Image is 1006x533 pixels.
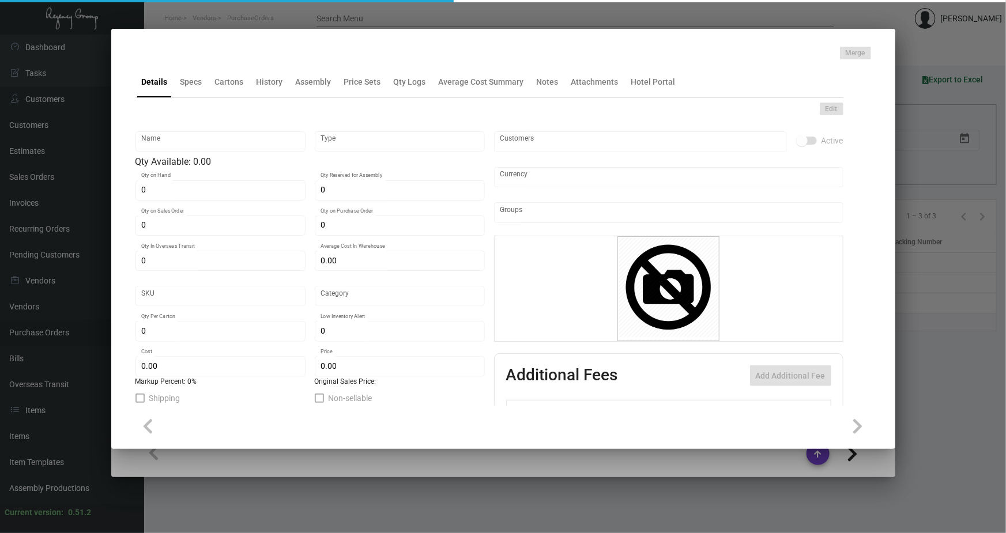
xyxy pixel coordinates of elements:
span: Edit [826,104,838,114]
th: Type [541,400,670,421]
div: Qty Available: 0.00 [135,155,485,169]
span: Shipping [149,391,180,405]
th: Cost [670,400,718,421]
th: Active [506,400,541,421]
span: Add Additional Fee [756,371,826,380]
th: Price type [765,400,817,421]
h2: Additional Fees [506,365,618,386]
span: Merge [846,48,865,58]
div: Price Sets [344,76,381,88]
button: Merge [840,47,871,59]
button: Edit [820,103,843,115]
div: Details [142,76,168,88]
div: Notes [537,76,559,88]
div: Hotel Portal [631,76,676,88]
div: Average Cost Summary [439,76,524,88]
div: 0.51.2 [68,506,91,519]
div: Cartons [215,76,244,88]
input: Add new.. [500,137,781,146]
div: Current version: [5,506,63,519]
button: Add Additional Fee [750,365,831,386]
div: Specs [180,76,202,88]
span: Active [822,134,843,148]
div: Qty Logs [394,76,426,88]
input: Add new.. [500,208,837,217]
div: Assembly [296,76,331,88]
span: Non-sellable [329,391,372,405]
div: Attachments [571,76,619,88]
div: History [257,76,283,88]
th: Price [718,400,765,421]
